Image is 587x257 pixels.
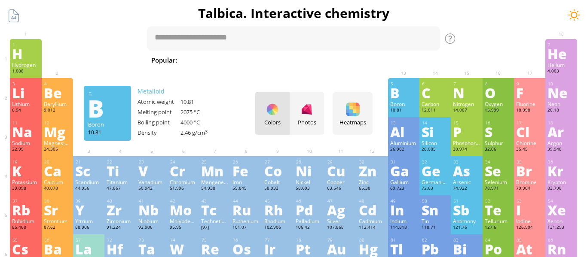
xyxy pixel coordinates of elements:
div: 55 [12,237,39,243]
div: Po [485,242,512,256]
div: Ru [232,203,260,217]
div: 51 [453,198,480,204]
div: Ag [327,203,354,217]
div: 10.81 [390,107,417,114]
div: 26 [233,159,260,165]
div: Titanium [107,178,134,185]
div: 7 [453,81,480,87]
div: Sodium [12,139,39,146]
div: 16 [485,120,512,126]
div: [97] [201,224,228,231]
div: 18 [548,120,575,126]
div: 6 [422,81,449,87]
div: Hg [359,242,386,256]
div: P [453,125,480,139]
div: Bromine [516,178,543,185]
div: 53 [517,198,543,204]
div: 23 [139,159,165,165]
div: 72 [101,229,141,238]
div: 28 [296,159,323,165]
div: Re [201,242,228,256]
div: Li [12,86,39,100]
div: Si [422,125,449,139]
div: Calcium [44,178,71,185]
div: 6.94 [12,107,39,114]
div: Density [138,129,180,136]
div: Xenon [547,218,575,224]
div: Potassium [12,178,39,185]
div: Boiling point [138,118,180,126]
div: Ne [547,86,575,100]
div: 50 [422,198,449,204]
div: 74.922 [453,185,480,192]
div: Krypton [547,178,575,185]
div: Popular: [151,55,183,67]
div: Chromium [170,178,197,185]
div: 42 [170,198,197,204]
div: 1 [12,42,39,48]
div: B [88,101,126,115]
div: 19 [12,159,39,165]
div: 14 [422,120,449,126]
div: Kr [547,164,575,178]
div: 18.998 [516,107,543,114]
div: Na [12,125,39,139]
div: 22 [107,159,134,165]
div: 63.546 [327,185,354,192]
div: Mo [170,203,197,217]
div: Niobium [138,218,165,224]
div: 74 [170,237,197,243]
div: Gallium [390,178,417,185]
div: 25 [202,159,228,165]
div: 2.46 g/cm [180,129,223,136]
sup: 3 [205,129,208,135]
div: Antimony [453,218,480,224]
div: 40 [107,198,134,204]
div: 107.868 [327,224,354,231]
div: Rb [12,203,39,217]
div: 55.845 [232,185,260,192]
div: 78 [296,237,323,243]
div: Sn [422,203,449,217]
div: Heatmaps [335,118,370,126]
div: 29 [327,159,354,165]
div: Pb [422,242,449,256]
div: 80 [359,237,386,243]
div: 4.003 [547,68,575,75]
div: Technetium [201,218,228,224]
div: Scandium [75,178,102,185]
div: Au [327,242,354,256]
div: 75 [202,237,228,243]
div: 5 [391,81,417,87]
div: Silicon [422,139,449,146]
div: Fluorine [516,100,543,107]
div: Zinc [359,178,386,185]
div: Al [390,125,417,139]
div: Hf [100,236,141,257]
div: Strontium [44,218,71,224]
div: Rh [264,203,291,217]
div: 8 [485,81,512,87]
div: 32 [422,159,449,165]
div: 127.6 [485,224,512,231]
div: 76 [233,237,260,243]
div: C [422,86,449,100]
div: N [453,86,480,100]
div: Se [485,164,512,178]
div: Yttrium [75,218,102,224]
div: 46 [296,198,323,204]
div: 54.938 [201,185,228,192]
div: 40.078 [44,185,71,192]
div: Sc [75,164,102,178]
div: 69.723 [390,185,417,192]
div: Photos [290,118,324,126]
div: 24.305 [44,146,71,153]
div: Copper [327,178,354,185]
div: Ge [422,164,449,178]
div: Co [264,164,291,178]
div: Mn [201,164,228,178]
div: 81 [391,237,417,243]
div: Vanadium [138,178,165,185]
div: 106.42 [296,224,323,231]
div: 30 [359,159,386,165]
